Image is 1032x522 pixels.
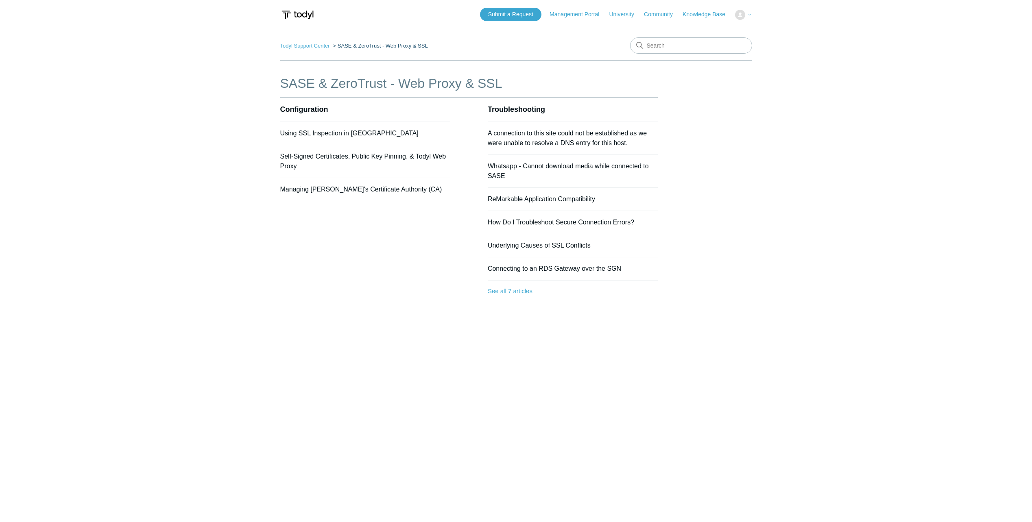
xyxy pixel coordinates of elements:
img: Todyl Support Center Help Center home page [280,7,315,22]
a: A connection to this site could not be established as we were unable to resolve a DNS entry for t... [488,130,647,146]
a: Community [644,10,681,19]
a: Configuration [280,105,328,113]
a: Submit a Request [480,8,541,21]
li: SASE & ZeroTrust - Web Proxy & SSL [331,43,428,49]
a: How Do I Troubleshoot Secure Connection Errors? [488,219,634,226]
a: Managing [PERSON_NAME]'s Certificate Authority (CA) [280,186,442,193]
input: Search [630,37,752,54]
a: University [609,10,642,19]
a: See all 7 articles [488,281,658,302]
a: Self-Signed Certificates, Public Key Pinning, & Todyl Web Proxy [280,153,446,170]
a: Whatsapp - Cannot download media while connected to SASE [488,163,649,179]
a: Troubleshooting [488,105,545,113]
a: Management Portal [550,10,607,19]
a: Using SSL Inspection in [GEOGRAPHIC_DATA] [280,130,419,137]
a: ReMarkable Application Compatibility [488,196,595,202]
a: Knowledge Base [683,10,733,19]
a: Underlying Causes of SSL Conflicts [488,242,591,249]
li: Todyl Support Center [280,43,332,49]
a: Todyl Support Center [280,43,330,49]
a: Connecting to an RDS Gateway over the SGN [488,265,621,272]
h1: SASE & ZeroTrust - Web Proxy & SSL [280,74,658,93]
